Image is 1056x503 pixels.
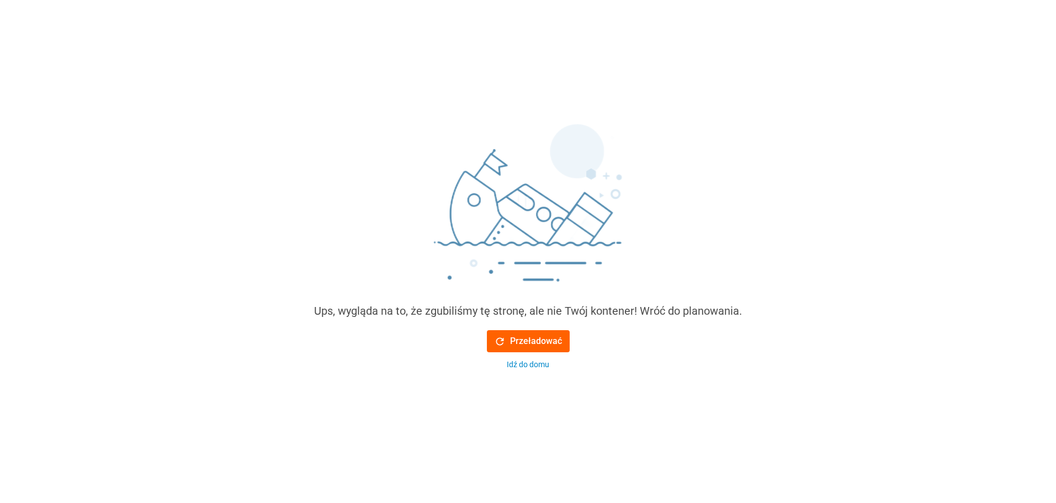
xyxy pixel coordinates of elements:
[487,330,570,352] button: Przeładować
[510,336,562,346] font: Przeładować
[363,119,694,303] img: sinking_ship.png
[507,360,549,369] font: Idź do domu
[314,304,742,317] font: Ups, wygląda na to, że zgubiliśmy tę stronę, ale nie Twój kontener! Wróć do planowania.
[487,359,570,370] button: Idź do domu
